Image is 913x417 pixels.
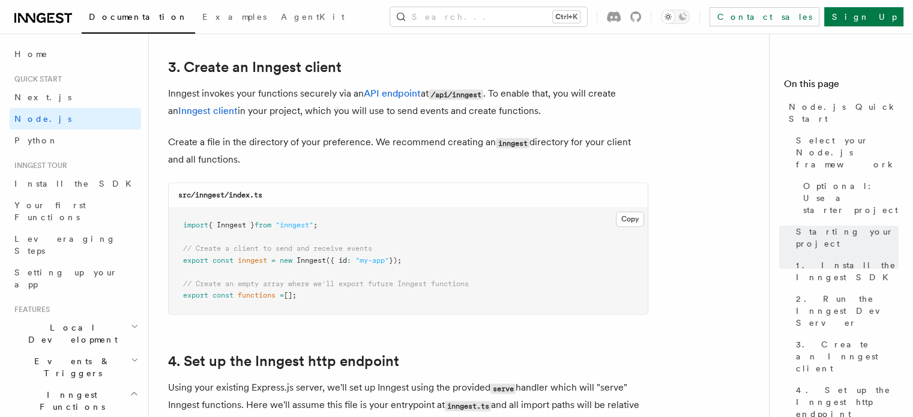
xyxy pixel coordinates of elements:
span: Features [10,305,50,314]
code: inngest [496,138,529,148]
code: src/inngest/index.ts [178,191,262,199]
span: Events & Triggers [10,355,131,379]
code: inngest.ts [445,401,491,411]
span: from [255,221,271,229]
span: 1. Install the Inngest SDK [796,259,899,283]
span: inngest [238,256,267,265]
span: Examples [202,12,267,22]
button: Local Development [10,317,141,350]
a: Select your Node.js framework [791,130,899,175]
a: Setting up your app [10,262,141,295]
button: Search...Ctrl+K [390,7,587,26]
a: Node.js [10,108,141,130]
span: = [280,291,284,299]
span: ({ id [326,256,347,265]
span: { Inngest } [208,221,255,229]
a: Node.js Quick Start [784,96,899,130]
span: export [183,256,208,265]
span: Home [14,48,48,60]
p: Create a file in the directory of your preference. We recommend creating an directory for your cl... [168,134,648,168]
code: serve [490,383,516,394]
span: = [271,256,276,265]
span: Inngest tour [10,161,67,170]
span: // Create an empty array where we'll export future Inngest functions [183,280,469,288]
a: API endpoint [364,88,421,99]
a: AgentKit [274,4,352,32]
span: "my-app" [355,256,389,265]
a: Leveraging Steps [10,228,141,262]
span: Local Development [10,322,131,346]
span: "inngest" [276,221,313,229]
span: Optional: Use a starter project [803,180,899,216]
a: Documentation [82,4,195,34]
span: // Create a client to send and receive events [183,244,372,253]
span: Next.js [14,92,71,102]
code: /api/inngest [429,89,483,100]
span: import [183,221,208,229]
h4: On this page [784,77,899,96]
a: 3. Create an Inngest client [791,334,899,379]
span: Node.js [14,114,71,124]
a: Inngest client [178,105,238,116]
span: }); [389,256,402,265]
span: Node.js Quick Start [789,101,899,125]
span: Documentation [89,12,188,22]
p: Inngest invokes your functions securely via an at . To enable that, you will create an in your pr... [168,85,648,119]
kbd: Ctrl+K [553,11,580,23]
span: Your first Functions [14,200,86,222]
span: 2. Run the Inngest Dev Server [796,293,899,329]
a: Contact sales [710,7,819,26]
a: Examples [195,4,274,32]
a: 3. Create an Inngest client [168,59,342,76]
a: Your first Functions [10,194,141,228]
span: const [212,291,234,299]
span: Python [14,136,58,145]
span: 3. Create an Inngest client [796,338,899,374]
a: 2. Run the Inngest Dev Server [791,288,899,334]
span: functions [238,291,276,299]
a: Starting your project [791,221,899,254]
span: Setting up your app [14,268,118,289]
a: 4. Set up the Inngest http endpoint [168,353,399,370]
a: Optional: Use a starter project [798,175,899,221]
span: Quick start [10,74,62,84]
span: new [280,256,292,265]
span: Select your Node.js framework [796,134,899,170]
a: 1. Install the Inngest SDK [791,254,899,288]
span: []; [284,291,297,299]
span: Starting your project [796,226,899,250]
span: export [183,291,208,299]
span: : [347,256,351,265]
button: Copy [616,211,644,227]
a: Install the SDK [10,173,141,194]
button: Events & Triggers [10,350,141,384]
span: const [212,256,234,265]
span: Inngest [297,256,326,265]
span: AgentKit [281,12,345,22]
a: Home [10,43,141,65]
span: ; [313,221,318,229]
span: Inngest Functions [10,389,130,413]
a: Python [10,130,141,151]
span: Leveraging Steps [14,234,116,256]
a: Sign Up [824,7,903,26]
span: Install the SDK [14,179,139,188]
a: Next.js [10,86,141,108]
button: Toggle dark mode [661,10,690,24]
